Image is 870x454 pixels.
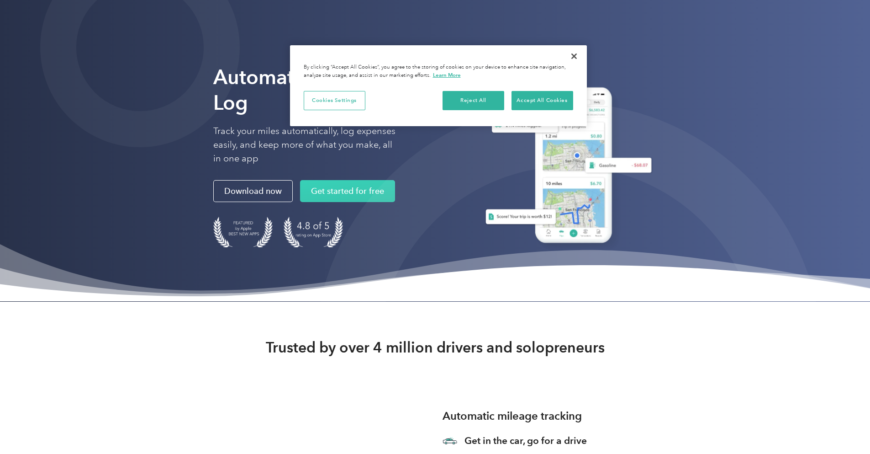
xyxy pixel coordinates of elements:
img: 4.9 out of 5 stars on the app store [284,217,343,247]
a: Get started for free [300,180,395,202]
button: Cookies Settings [304,91,365,110]
img: Badge for Featured by Apple Best New Apps [213,217,273,247]
div: Cookie banner [290,45,587,126]
button: Reject All [443,91,504,110]
h3: Get in the car, go for a drive [464,434,657,447]
div: Privacy [290,45,587,126]
button: Accept All Cookies [511,91,573,110]
strong: Trusted by over 4 million drivers and solopreneurs [266,338,605,357]
p: Track your miles automatically, log expenses easily, and keep more of what you make, all in one app [213,124,396,166]
button: Close [564,46,584,66]
h3: Automatic mileage tracking [443,408,582,424]
a: More information about your privacy, opens in a new tab [433,72,461,78]
div: By clicking “Accept All Cookies”, you agree to the storing of cookies on your device to enhance s... [304,64,573,80]
a: Download now [213,180,293,202]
